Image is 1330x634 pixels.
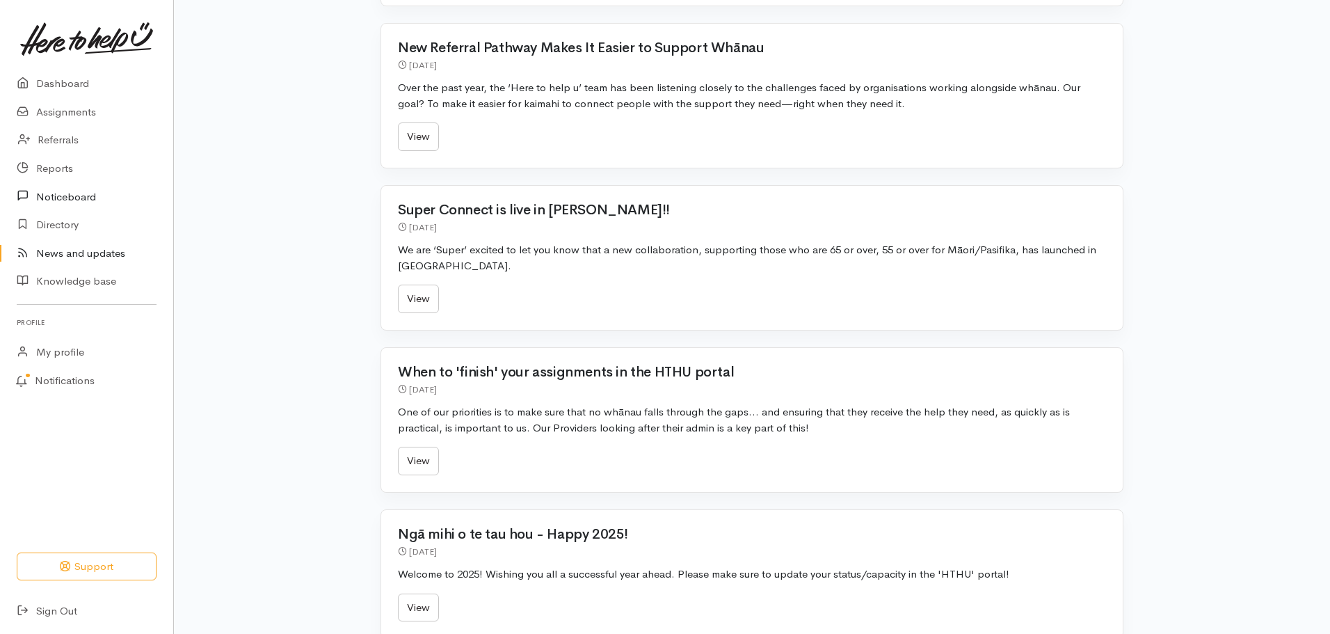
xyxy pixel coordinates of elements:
[398,80,1106,111] p: Over the past year, the ‘Here to help u’ team has been listening closely to the challenges faced ...
[398,285,439,313] a: View
[409,59,437,71] time: [DATE]
[409,383,437,395] time: [DATE]
[398,365,1089,380] h2: When to 'finish' your assignments in the HTHU portal
[398,40,1089,56] h2: New Referral Pathway Makes It Easier to Support Whānau
[398,527,1089,542] h2: Ngā mihi o te tau hou - Happy 2025!
[409,546,437,557] time: [DATE]
[398,203,1089,218] h2: Super Connect is live in [PERSON_NAME]!!
[17,313,157,332] h6: Profile
[409,221,437,233] time: [DATE]
[17,553,157,581] button: Support
[398,594,439,622] a: View
[398,404,1106,436] p: One of our priorities is to make sure that no whānau falls through the gaps… and ensuring that th...
[398,566,1106,583] p: Welcome to 2025! Wishing you all a successful year ahead. Please make sure to update your status/...
[398,447,439,475] a: View
[398,122,439,151] a: View
[398,242,1106,274] p: We are ‘Super’ excited to let you know that a new collaboration, supporting those who are 65 or o...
